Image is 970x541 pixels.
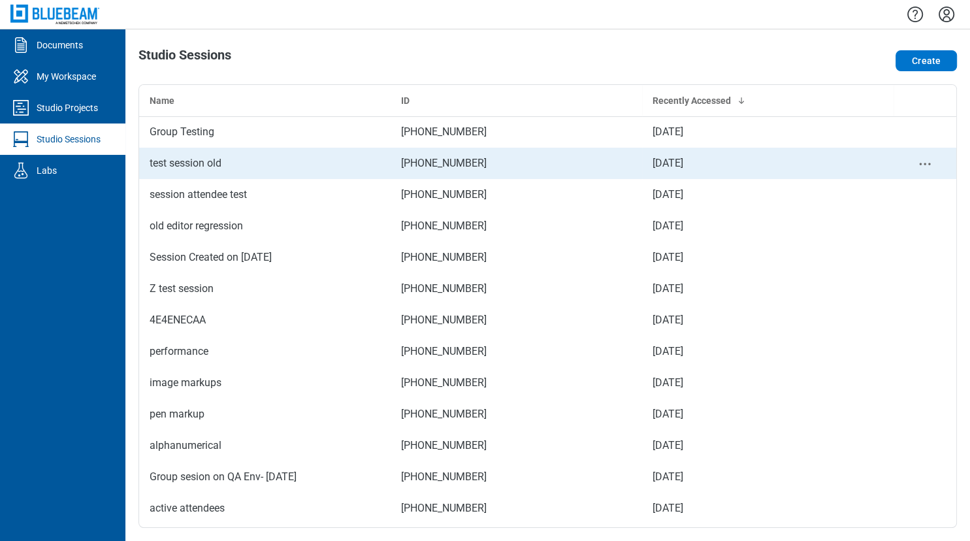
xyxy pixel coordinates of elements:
div: active attendees [150,500,380,516]
div: ID [401,94,632,107]
div: alphanumerical [150,438,380,453]
div: Z test session [150,281,380,297]
div: Labs [37,164,57,177]
div: Group sesion on QA Env- [DATE] [150,469,380,485]
td: [DATE] [642,367,894,399]
div: performance [150,344,380,359]
div: image markups [150,375,380,391]
td: [PHONE_NUMBER] [391,399,642,430]
div: session attendee test [150,187,380,203]
div: Group Testing [150,124,380,140]
td: [DATE] [642,493,894,524]
td: [PHONE_NUMBER] [391,273,642,304]
td: [DATE] [642,116,894,148]
td: [PHONE_NUMBER] [391,493,642,524]
div: Studio Sessions [37,133,101,146]
button: context-menu [917,156,933,172]
button: Settings [936,3,957,25]
td: [DATE] [642,430,894,461]
td: [PHONE_NUMBER] [391,148,642,179]
div: test session old [150,156,380,171]
td: [PHONE_NUMBER] [391,304,642,336]
svg: Labs [10,160,31,181]
div: Session Created on [DATE] [150,250,380,265]
svg: Documents [10,35,31,56]
div: Studio Projects [37,101,98,114]
td: [PHONE_NUMBER] [391,367,642,399]
td: [DATE] [642,461,894,493]
div: Documents [37,39,83,52]
div: pen markup [150,406,380,422]
img: Bluebeam, Inc. [10,5,99,24]
td: [DATE] [642,148,894,179]
div: 4E4ENECAA [150,312,380,328]
div: old editor regression [150,218,380,234]
svg: Studio Projects [10,97,31,118]
td: [PHONE_NUMBER] [391,461,642,493]
td: [PHONE_NUMBER] [391,430,642,461]
div: Name [150,94,380,107]
td: [PHONE_NUMBER] [391,210,642,242]
div: My Workspace [37,70,96,83]
td: [DATE] [642,179,894,210]
button: Create [896,50,957,71]
svg: Studio Sessions [10,129,31,150]
td: [DATE] [642,304,894,336]
td: [DATE] [642,242,894,273]
svg: My Workspace [10,66,31,87]
td: [DATE] [642,273,894,304]
td: [DATE] [642,399,894,430]
td: [DATE] [642,336,894,367]
td: [PHONE_NUMBER] [391,116,642,148]
td: [PHONE_NUMBER] [391,336,642,367]
h1: Studio Sessions [138,48,231,69]
td: [PHONE_NUMBER] [391,179,642,210]
td: [DATE] [642,210,894,242]
div: Recently Accessed [653,94,883,107]
td: [PHONE_NUMBER] [391,242,642,273]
